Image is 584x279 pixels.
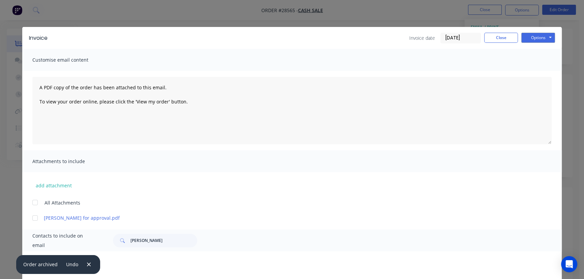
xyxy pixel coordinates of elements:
div: Invoice [29,34,48,42]
button: Undo [63,260,82,269]
span: All Attachments [45,199,80,206]
div: Open Intercom Messenger [561,256,577,272]
button: add attachment [32,180,75,190]
span: Invoice date [409,34,435,41]
span: Contacts to include on email [32,231,96,250]
button: Options [521,33,555,43]
input: Search... [130,234,197,247]
span: Customise email content [32,55,107,65]
button: Close [484,33,518,43]
textarea: A PDF copy of the order has been attached to this email. To view your order online, please click ... [32,77,552,144]
span: Attachments to include [32,157,107,166]
div: Order archived [23,261,58,268]
a: [PERSON_NAME] for approval.pdf [44,214,520,221]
